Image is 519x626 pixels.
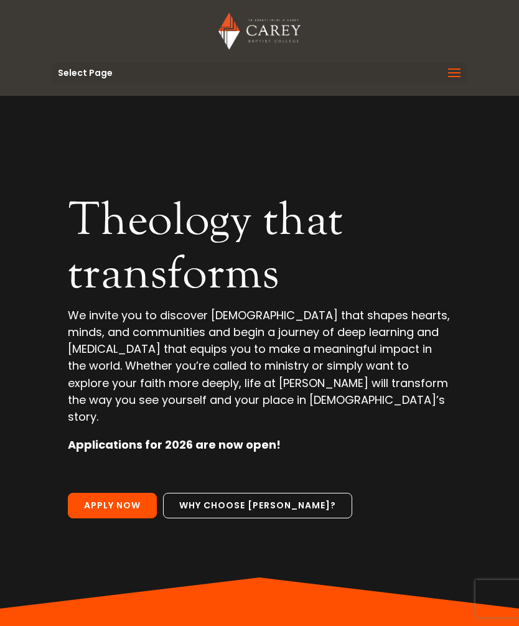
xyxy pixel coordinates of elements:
p: We invite you to discover [DEMOGRAPHIC_DATA] that shapes hearts, minds, and communities and begin... [68,307,452,436]
strong: Applications for 2026 are now open! [68,437,281,452]
a: Apply Now [68,493,157,519]
img: Carey Baptist College [218,12,300,50]
h2: Theology that transforms [68,193,452,307]
a: Why choose [PERSON_NAME]? [163,493,352,519]
span: Select Page [58,68,113,77]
